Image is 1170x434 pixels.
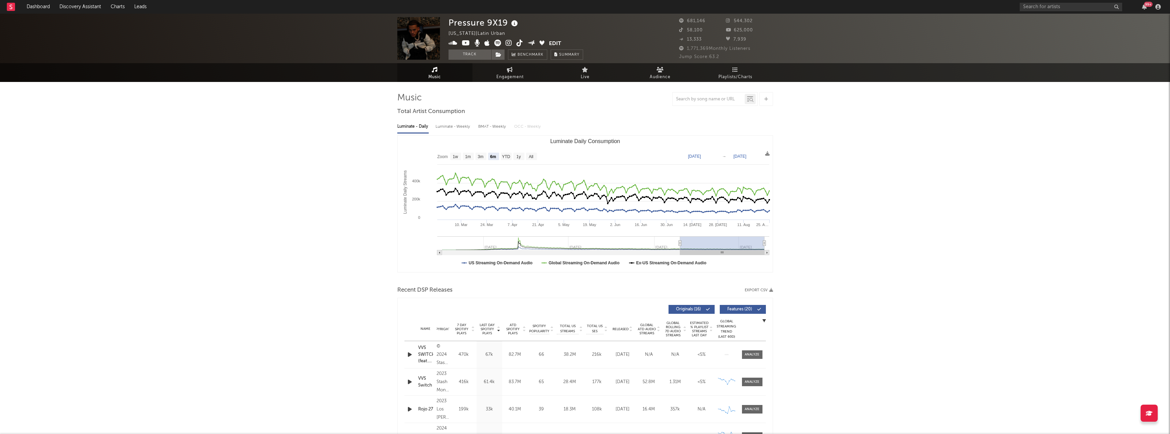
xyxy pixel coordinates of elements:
[496,73,524,81] span: Engagement
[397,286,453,294] span: Recent DSP Releases
[558,223,570,227] text: 5. May
[418,326,433,332] div: Name
[504,323,522,335] span: ATD Spotify Plays
[490,154,496,159] text: 6m
[412,197,420,201] text: 200k
[709,223,727,227] text: 28. [DATE]
[637,351,660,358] div: N/A
[529,406,553,413] div: 39
[737,223,750,227] text: 11. Aug
[431,327,451,331] span: Copyright
[610,223,620,227] text: 2. Jun
[418,345,433,365] a: VVS SWITCH (feat. Luar La L & CDobleta) - Remix
[549,40,561,48] button: Edit
[478,406,500,413] div: 33k
[1020,3,1122,11] input: Search for artists
[469,261,533,265] text: US Streaming On-Demand Audio
[465,154,471,159] text: 1m
[480,223,493,227] text: 24. Mar
[437,342,449,367] div: © 2024 Stash Money Way Records
[1144,2,1153,7] div: 99 +
[586,406,608,413] div: 108k
[548,63,623,82] a: Live
[504,406,526,413] div: 40.1M
[583,223,596,227] text: 19. May
[551,50,583,60] button: Summary
[650,73,671,81] span: Audience
[636,261,706,265] text: Ex-US Streaming On-Demand Audio
[418,215,420,220] text: 0
[718,73,752,81] span: Playlists/Charts
[449,50,491,60] button: Track
[623,63,698,82] a: Audience
[664,379,687,386] div: 1.31M
[449,17,520,28] div: Pressure 9X19
[720,305,766,314] button: Features(20)
[478,323,496,335] span: Last Day Spotify Plays
[403,170,408,214] text: Luminate Daily Streams
[688,154,701,159] text: [DATE]
[418,406,433,413] a: Rojo 27
[690,379,713,386] div: <5%
[557,351,583,358] div: 38.2M
[669,305,715,314] button: Originals(16)
[436,121,471,132] div: Luminate - Weekly
[612,327,629,331] span: Released
[673,97,745,102] input: Search by song name or URL
[637,379,660,386] div: 52.8M
[478,379,500,386] div: 61.4k
[478,351,500,358] div: 67k
[683,223,701,227] text: 14. [DATE]
[397,121,429,132] div: Luminate - Daily
[679,46,751,51] span: 1,771,369 Monthly Listeners
[412,179,420,183] text: 400k
[756,223,768,227] text: 25. A…
[664,351,687,358] div: N/A
[557,379,583,386] div: 28.4M
[726,19,753,23] span: 544,302
[504,379,526,386] div: 83.7M
[504,351,526,358] div: 82.7M
[722,154,726,159] text: →
[529,351,553,358] div: 66
[724,307,756,311] span: Features ( 20 )
[664,406,687,413] div: 357k
[637,406,660,413] div: 16.4M
[453,406,475,413] div: 199k
[586,324,604,334] span: Total US SES
[673,307,704,311] span: Originals ( 16 )
[733,154,746,159] text: [DATE]
[581,73,590,81] span: Live
[716,319,737,339] div: Global Streaming Trend (Last 60D)
[529,324,549,334] span: Spotify Popularity
[550,138,620,144] text: Luminate Daily Consumption
[453,323,471,335] span: 7 Day Spotify Plays
[532,223,544,227] text: 21. Apr
[586,379,608,386] div: 177k
[455,223,468,227] text: 10. Mar
[557,406,583,413] div: 18.3M
[478,121,507,132] div: BMAT - Weekly
[508,50,547,60] a: Benchmark
[516,154,521,159] text: 1y
[557,324,579,334] span: Total US Streams
[437,397,449,422] div: 2023 Los [PERSON_NAME] Del Bombeo LLC
[611,379,634,386] div: [DATE]
[418,375,433,389] a: VVS Switch
[437,154,448,159] text: Zoom
[637,323,656,335] span: Global ATD Audio Streams
[690,351,713,358] div: <5%
[690,321,709,337] span: Estimated % Playlist Streams Last Day
[1142,4,1147,10] button: 99+
[679,55,719,59] span: Jump Score: 63.2
[548,261,619,265] text: Global Streaming On-Demand Audio
[518,51,543,59] span: Benchmark
[397,108,465,116] span: Total Artist Consumption
[507,223,517,227] text: 7. Apr
[453,351,475,358] div: 470k
[453,154,458,159] text: 1w
[529,379,553,386] div: 65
